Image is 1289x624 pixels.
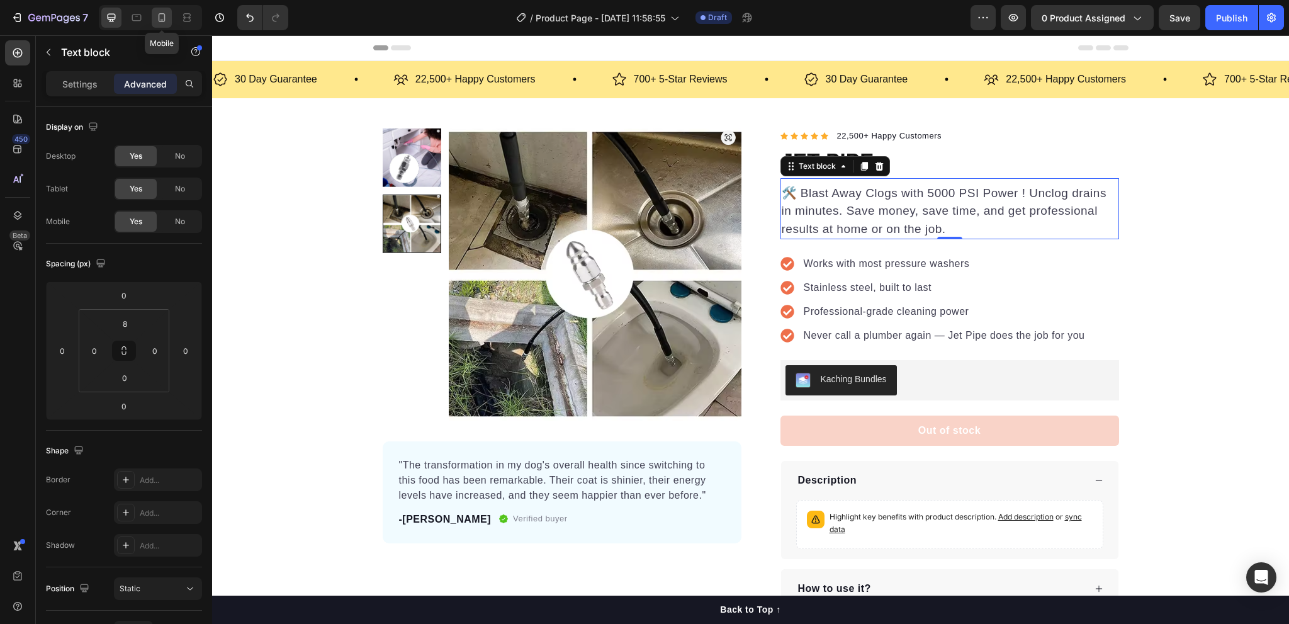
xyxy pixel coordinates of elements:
[592,293,873,308] p: Never call a plumber again — Jet Pipe does the job for you
[583,338,599,353] img: KachingBundles.png
[212,35,1289,624] iframe: Design area
[237,5,288,30] div: Undo/Redo
[530,11,533,25] span: /
[794,35,914,54] p: 22,500+ Happy Customers
[1042,11,1125,25] span: 0 product assigned
[625,94,730,107] p: 22,500+ Happy Customers
[46,119,101,136] div: Display on
[114,577,202,600] button: Static
[61,45,168,60] p: Text block
[46,183,68,195] div: Tablet
[568,148,907,205] div: Rich Text Editor. Editing area: main
[590,219,875,238] div: Rich Text Editor. Editing area: main
[536,11,665,25] span: Product Page - [DATE] 11:58:55
[46,507,71,518] div: Corner
[140,540,199,552] div: Add...
[53,341,72,360] input: 0
[111,286,137,305] input: 0
[592,269,873,284] p: Professional-grade cleaning power
[187,477,279,492] p: -[PERSON_NAME]
[568,380,907,411] button: Out of stock
[706,388,768,403] div: Out of stock
[111,397,137,416] input: 0
[570,149,906,203] p: 🛠️ Blast Away Clogs with 5000 PSI Power ! Unclog drains in minutes. Save money, save time, and ge...
[140,475,199,486] div: Add...
[592,221,873,236] p: Works with most pressure washers
[175,183,185,195] span: No
[1159,5,1200,30] button: Save
[786,477,842,486] span: Add description
[617,475,881,501] p: Highlight key benefits with product description.
[1205,5,1258,30] button: Publish
[301,477,356,490] p: Verified buyer
[592,245,873,260] p: Stainless steel, built to last
[140,508,199,519] div: Add...
[573,330,685,360] button: Kaching Bundles
[124,77,167,91] p: Advanced
[1246,562,1276,593] div: Open Intercom Messenger
[1216,11,1247,25] div: Publish
[1031,5,1154,30] button: 0 product assigned
[584,125,626,137] div: Text block
[614,35,696,54] p: 30 Day Guarantee
[46,443,86,460] div: Shape
[82,10,88,25] p: 7
[590,291,875,310] div: Rich Text Editor. Editing area: main
[1012,35,1106,54] p: 700+ 5-Star Reviews
[590,243,875,262] div: Rich Text Editor. Editing area: main
[568,109,907,143] h1: JET PIPE
[46,474,70,485] div: Border
[508,568,568,581] div: Back to Top ↑
[85,341,104,360] input: 0px
[422,35,515,54] p: 700+ 5-Star Reviews
[145,341,164,360] input: 0px
[46,216,70,227] div: Mobile
[175,216,185,227] span: No
[5,5,94,30] button: 7
[62,77,98,91] p: Settings
[12,134,30,144] div: 450
[130,183,142,195] span: Yes
[46,540,75,551] div: Shadow
[1169,13,1190,23] span: Save
[9,230,30,241] div: Beta
[586,438,645,453] p: Description
[130,150,142,162] span: Yes
[130,216,142,227] span: Yes
[112,368,137,387] input: 0px
[175,150,185,162] span: No
[609,338,675,351] div: Kaching Bundles
[46,581,92,598] div: Position
[112,314,137,333] input: 8px
[187,423,513,468] p: "The transformation in my dog's overall health since switching to this food has been remarkable. ...
[46,256,108,273] div: Spacing (px)
[590,267,875,286] div: Rich Text Editor. Editing area: main
[586,546,659,561] p: How to use it?
[176,341,195,360] input: 0
[120,584,140,593] span: Static
[46,150,76,162] div: Desktop
[708,12,727,23] span: Draft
